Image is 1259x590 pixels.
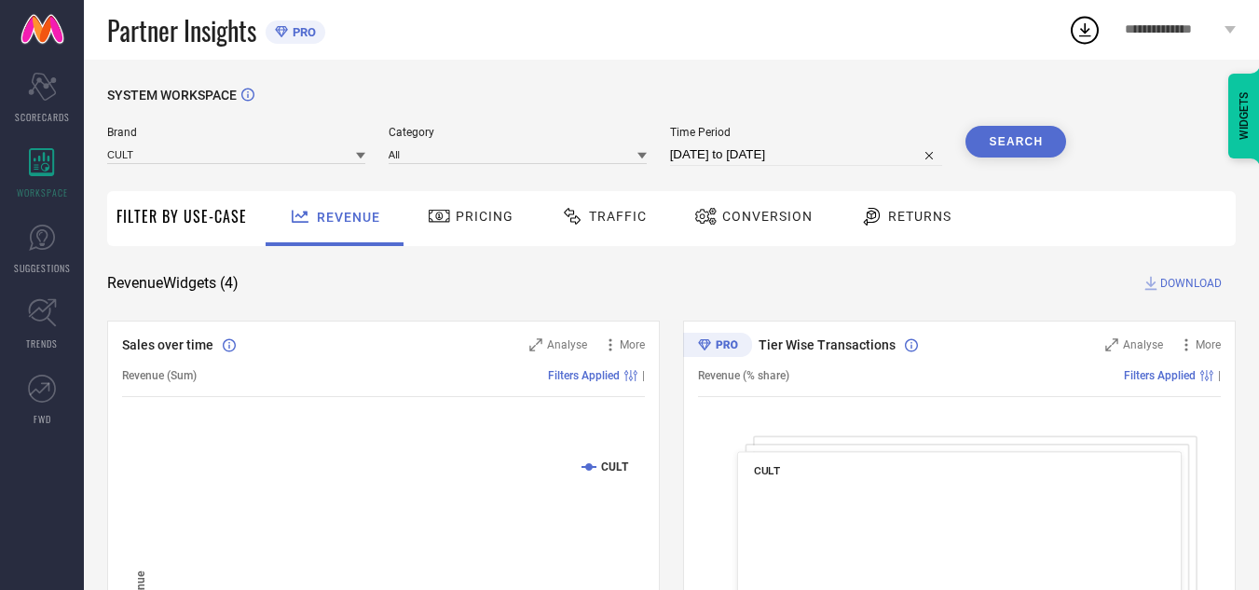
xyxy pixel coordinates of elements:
span: | [1218,369,1221,382]
span: Filters Applied [1124,369,1196,382]
span: Analyse [547,338,587,351]
div: Premium [683,333,752,361]
span: FWD [34,412,51,426]
span: CULT [754,464,781,477]
span: Brand [107,126,365,139]
span: SCORECARDS [15,110,70,124]
span: Conversion [722,209,813,224]
svg: Zoom [529,338,542,351]
span: Tier Wise Transactions [759,337,896,352]
span: PRO [288,25,316,39]
span: | [642,369,645,382]
span: Sales over time [122,337,213,352]
span: Analyse [1123,338,1163,351]
svg: Zoom [1105,338,1118,351]
input: Select time period [670,144,943,166]
span: TRENDS [26,336,58,350]
span: Pricing [456,209,513,224]
span: Revenue [317,210,380,225]
span: Filters Applied [548,369,620,382]
span: More [1196,338,1221,351]
span: Revenue (% share) [698,369,789,382]
span: Revenue Widgets ( 4 ) [107,274,239,293]
span: Time Period [670,126,943,139]
span: More [620,338,645,351]
div: Open download list [1068,13,1102,47]
span: Traffic [589,209,647,224]
button: Search [965,126,1066,158]
span: SYSTEM WORKSPACE [107,88,237,103]
span: Partner Insights [107,11,256,49]
span: Filter By Use-Case [116,205,247,227]
span: SUGGESTIONS [14,261,71,275]
span: WORKSPACE [17,185,68,199]
span: Returns [888,209,951,224]
span: Revenue (Sum) [122,369,197,382]
text: CULT [601,460,629,473]
span: Category [389,126,647,139]
span: DOWNLOAD [1160,274,1222,293]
